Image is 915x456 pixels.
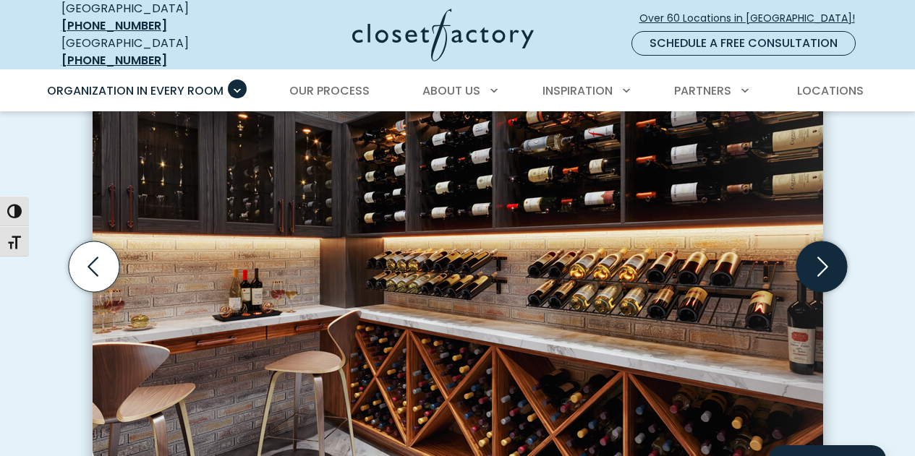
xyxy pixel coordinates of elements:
[61,17,167,34] a: [PHONE_NUMBER]
[639,11,867,26] span: Over 60 Locations in [GEOGRAPHIC_DATA]!
[791,236,853,298] button: Next slide
[797,82,864,99] span: Locations
[63,236,125,298] button: Previous slide
[37,71,879,111] nav: Primary Menu
[542,82,613,99] span: Inspiration
[639,6,867,31] a: Over 60 Locations in [GEOGRAPHIC_DATA]!
[352,9,534,61] img: Closet Factory Logo
[61,52,167,69] a: [PHONE_NUMBER]
[674,82,731,99] span: Partners
[289,82,370,99] span: Our Process
[422,82,480,99] span: About Us
[61,35,239,69] div: [GEOGRAPHIC_DATA]
[631,31,856,56] a: Schedule a Free Consultation
[47,82,224,99] span: Organization in Every Room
